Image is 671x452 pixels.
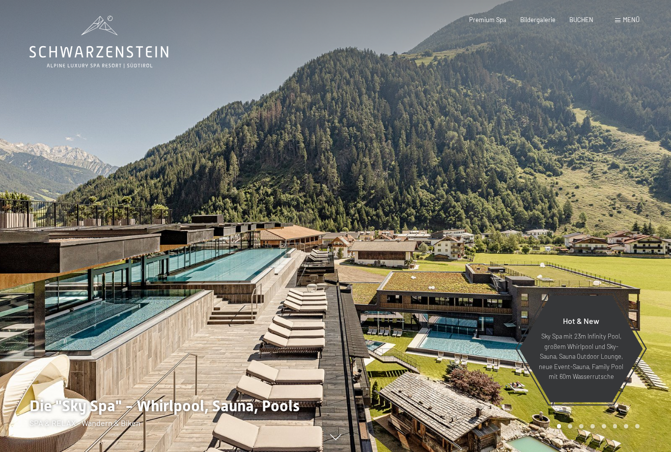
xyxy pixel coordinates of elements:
[520,16,556,24] a: Bildergalerie
[590,424,595,428] div: Carousel Page 4
[602,424,606,428] div: Carousel Page 5
[519,295,643,403] a: Hot & New Sky Spa mit 23m Infinity Pool, großem Whirlpool und Sky-Sauna, Sauna Outdoor Lounge, ne...
[554,424,640,428] div: Carousel Pagination
[568,424,572,428] div: Carousel Page 2
[469,16,506,24] a: Premium Spa
[613,424,617,428] div: Carousel Page 6
[569,16,593,24] a: BUCHEN
[624,424,628,428] div: Carousel Page 7
[538,331,624,381] p: Sky Spa mit 23m Infinity Pool, großem Whirlpool und Sky-Sauna, Sauna Outdoor Lounge, neue Event-S...
[579,424,584,428] div: Carousel Page 3
[623,16,640,24] span: Menü
[557,424,561,428] div: Carousel Page 1 (Current Slide)
[635,424,640,428] div: Carousel Page 8
[563,316,599,325] span: Hot & New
